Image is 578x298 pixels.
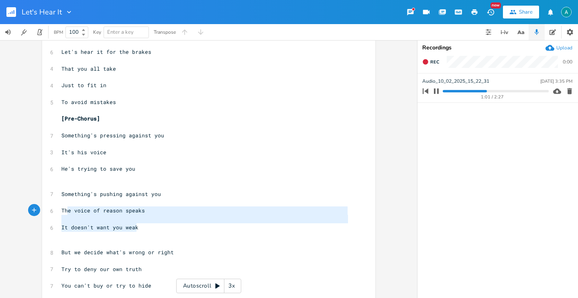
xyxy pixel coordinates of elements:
[503,6,539,18] button: Share
[61,224,138,231] span: It doesn't want you weak
[419,55,442,68] button: Rec
[563,59,572,64] div: 0:00
[490,2,501,8] div: New
[545,43,572,52] button: Upload
[519,8,533,16] div: Share
[93,30,101,35] div: Key
[540,79,572,84] div: [DATE] 3:35 PM
[61,265,142,273] span: Try to deny our own truth
[61,165,135,172] span: He's trying to save you
[107,29,134,36] span: Enter a key
[61,115,100,122] span: [Pre-Chorus]
[61,48,151,55] span: Let's hear it for the brakes
[430,59,439,65] span: Rec
[61,207,145,214] span: The voice of reason speaks
[422,45,573,51] div: Recordings
[61,82,106,89] span: Just to fit in
[422,78,489,85] span: Audio_10_02_2025_15_22_31
[61,132,164,139] span: Something's pressing against you
[224,279,239,293] div: 3x
[561,7,572,17] img: Alex
[61,282,151,289] span: You can't buy or try to hide
[61,249,174,256] span: But we decide what's wrong or right
[436,95,549,99] div: 1:01 / 2:27
[54,30,63,35] div: BPM
[61,98,116,106] span: To avoid mistakes
[556,45,572,51] div: Upload
[61,190,161,198] span: Something's pushing against you
[61,65,116,72] span: That you all take
[61,149,106,156] span: It's his voice
[154,30,176,35] div: Transpose
[176,279,241,293] div: Autoscroll
[482,5,499,19] button: New
[22,8,62,16] span: Let's Hear It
